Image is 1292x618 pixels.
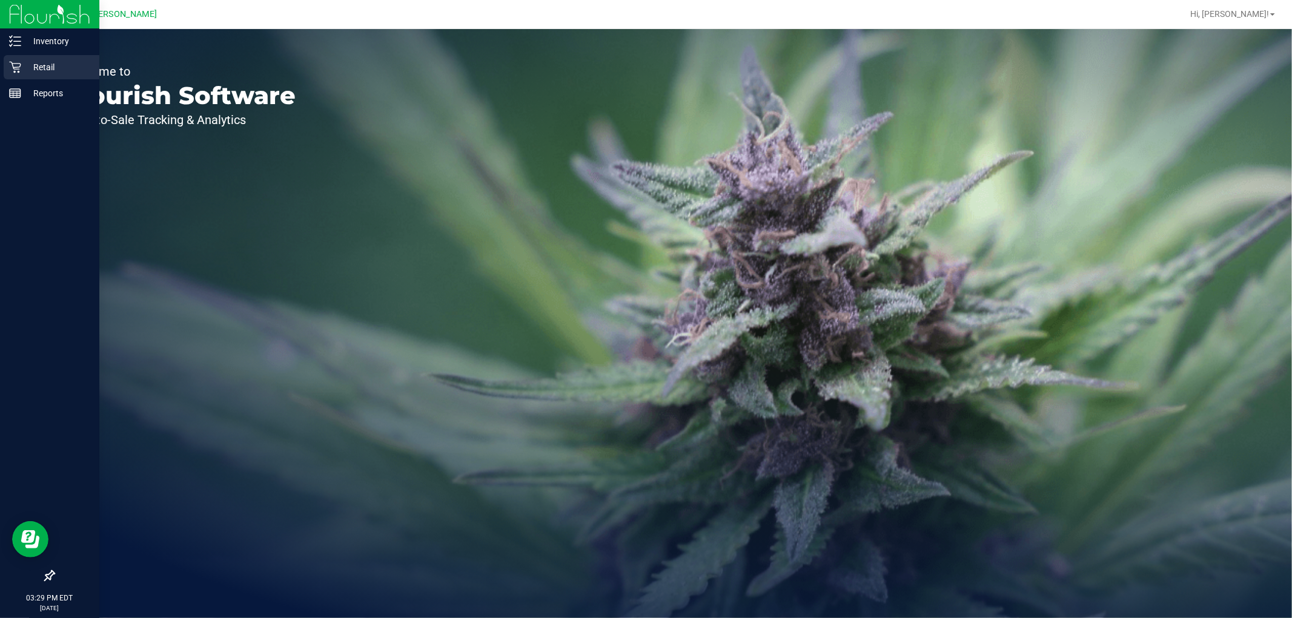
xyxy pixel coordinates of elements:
p: [DATE] [5,603,94,613]
p: Retail [21,60,94,74]
iframe: Resource center [12,521,48,557]
p: Flourish Software [65,84,296,108]
span: Hi, [PERSON_NAME]! [1190,9,1269,19]
p: Reports [21,86,94,100]
p: Seed-to-Sale Tracking & Analytics [65,114,296,126]
inline-svg: Retail [9,61,21,73]
p: Welcome to [65,65,296,77]
p: 03:29 PM EDT [5,593,94,603]
inline-svg: Inventory [9,35,21,47]
span: [PERSON_NAME] [90,9,157,19]
p: Inventory [21,34,94,48]
inline-svg: Reports [9,87,21,99]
